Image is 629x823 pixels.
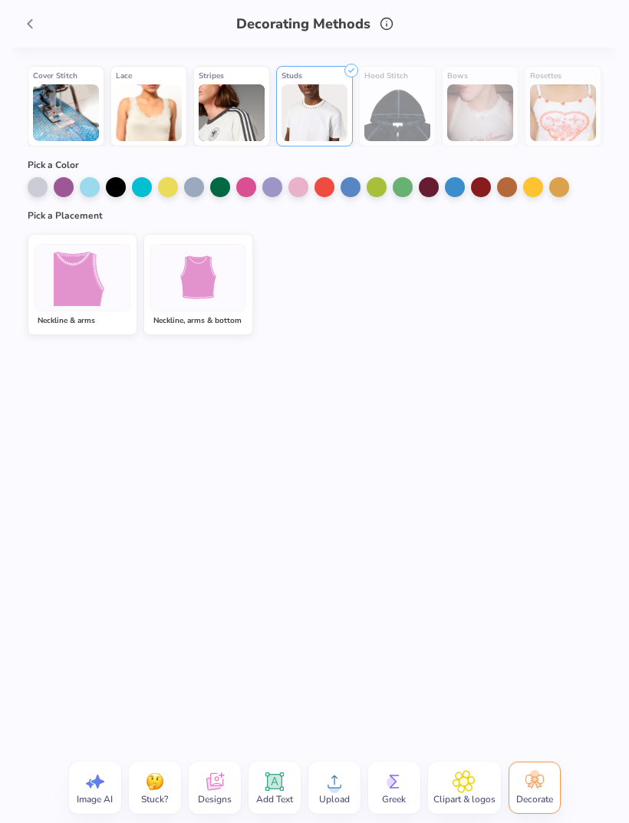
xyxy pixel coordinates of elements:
[516,793,553,805] span: Decorate
[33,71,99,81] div: Cover Stitch
[199,71,265,81] div: Stripes
[282,71,347,81] div: Studs
[143,770,166,793] img: Stuck?
[33,84,99,141] img: Cover Stitch
[77,793,113,805] span: Image AI
[116,71,182,81] div: Lace
[198,793,232,805] span: Designs
[382,793,406,805] span: Greek
[116,84,182,141] img: Lace
[256,793,293,805] span: Add Text
[54,249,111,306] img: Neckline & arms
[199,84,265,141] img: Stripes
[282,84,347,141] img: Studs
[28,159,79,171] span: Pick a Color
[35,314,130,327] div: Neckline & arms
[28,209,103,222] span: Pick a Placement
[433,793,496,805] span: Clipart & logos
[319,793,350,805] span: Upload
[141,793,168,805] span: Stuck?
[170,249,227,306] img: Neckline, arms & bottom
[150,314,246,327] div: Neckline, arms & bottom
